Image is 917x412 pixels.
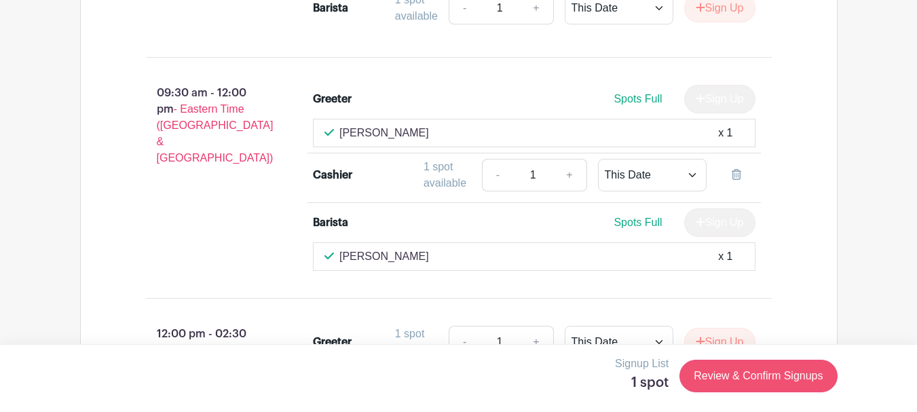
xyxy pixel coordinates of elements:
span: - Eastern Time ([GEOGRAPHIC_DATA] & [GEOGRAPHIC_DATA]) [157,103,274,164]
div: Greeter [313,334,352,350]
div: Cashier [313,167,352,183]
div: x 1 [718,125,732,141]
a: - [449,326,480,358]
div: Greeter [313,91,352,107]
a: - [482,159,513,191]
span: Spots Full [614,93,662,105]
a: + [519,326,553,358]
div: Barista [313,214,348,231]
span: Spots Full [614,217,662,228]
a: + [553,159,586,191]
p: Signup List [615,356,669,372]
p: 09:30 am - 12:00 pm [124,79,292,172]
p: [PERSON_NAME] [339,125,429,141]
a: Review & Confirm Signups [679,360,837,392]
div: x 1 [718,248,732,265]
button: Sign Up [684,328,755,356]
div: 1 spot available [395,326,438,358]
p: [PERSON_NAME] [339,248,429,265]
div: 1 spot available [424,159,471,191]
h5: 1 spot [615,375,669,391]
